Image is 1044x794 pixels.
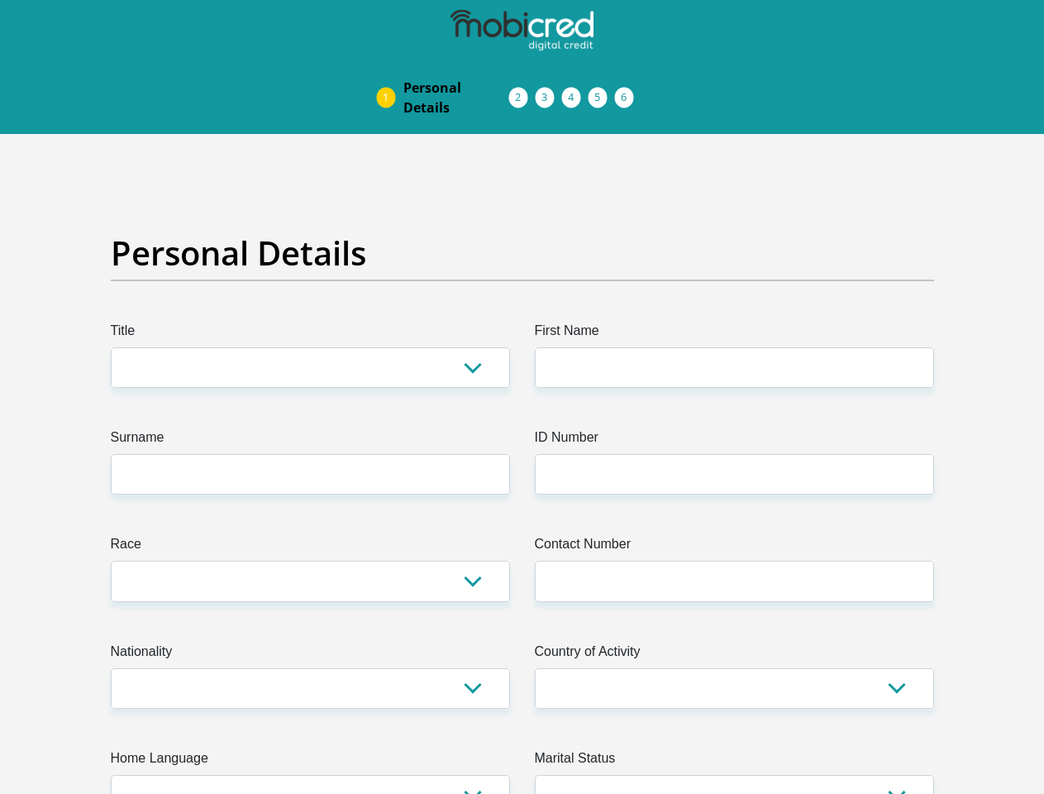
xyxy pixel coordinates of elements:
[535,454,934,495] input: ID Number
[450,10,593,51] img: mobicred logo
[535,642,934,668] label: Country of Activity
[111,233,934,273] h2: Personal Details
[111,428,510,454] label: Surname
[111,642,510,668] label: Nationality
[535,347,934,388] input: First Name
[535,321,934,347] label: First Name
[390,71,522,124] a: PersonalDetails
[535,534,934,561] label: Contact Number
[111,749,510,775] label: Home Language
[111,454,510,495] input: Surname
[111,321,510,347] label: Title
[403,78,509,117] span: Personal Details
[111,534,510,561] label: Race
[535,749,934,775] label: Marital Status
[535,561,934,601] input: Contact Number
[535,428,934,454] label: ID Number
